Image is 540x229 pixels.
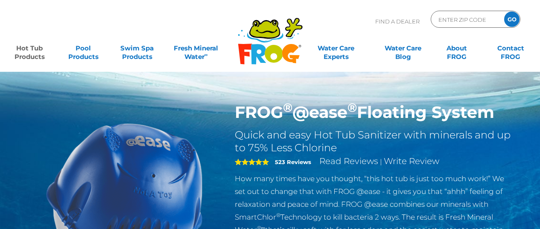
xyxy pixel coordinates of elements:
a: PoolProducts [62,40,104,57]
p: Find A Dealer [375,11,420,32]
a: Write Review [384,156,439,166]
sup: ® [276,212,280,218]
span: 5 [235,159,269,165]
span: | [380,158,382,166]
a: Read Reviews [319,156,378,166]
input: GO [504,12,520,27]
a: AboutFROG [436,40,478,57]
h1: FROG @ease Floating System [235,103,514,122]
a: Fresh MineralWater∞ [170,40,222,57]
sup: ® [283,100,292,115]
a: Water CareBlog [382,40,424,57]
sup: ∞ [204,52,208,58]
strong: 523 Reviews [275,159,311,165]
a: Swim SpaProducts [116,40,158,57]
a: Hot TubProducts [9,40,50,57]
a: Water CareExperts [302,40,370,57]
input: Zip Code Form [438,13,495,26]
sup: ® [347,100,357,115]
a: ContactFROG [490,40,531,57]
h2: Quick and easy Hot Tub Sanitizer with minerals and up to 75% Less Chlorine [235,129,514,154]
